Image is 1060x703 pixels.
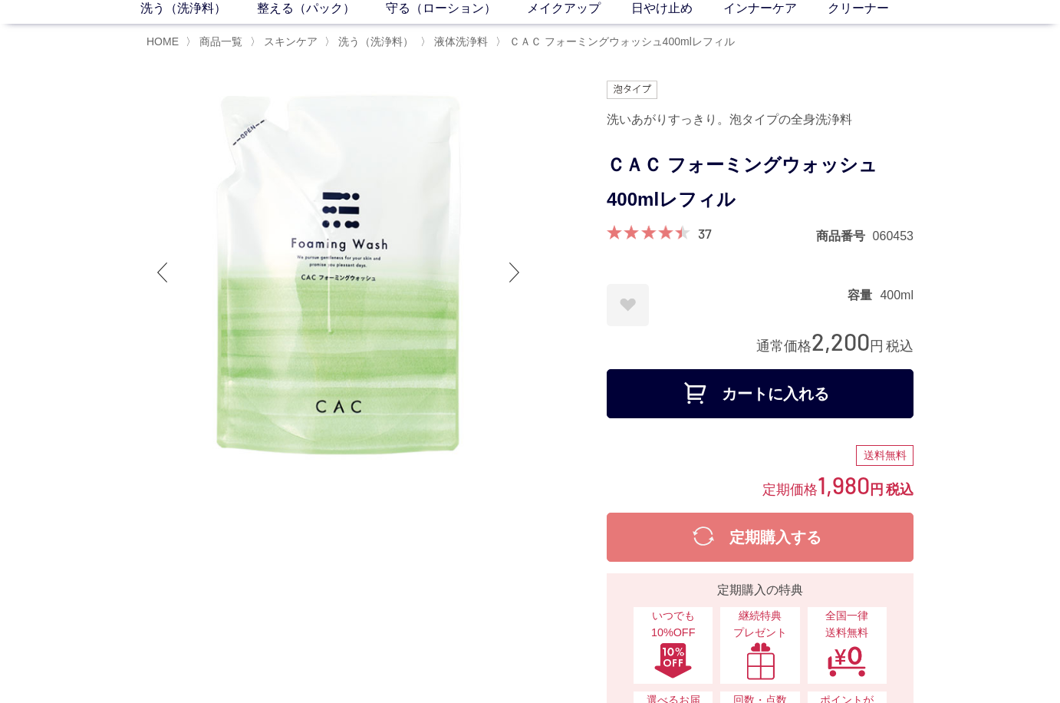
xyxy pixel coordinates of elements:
img: 継続特典プレゼント [740,642,780,680]
span: 定期価格 [762,480,818,497]
div: 洗いあがりすっきり。泡タイプの全身洗浄料 [607,107,914,133]
span: 税込 [886,482,914,497]
img: いつでも10%OFF [653,642,693,680]
div: 定期購入の特典 [613,581,907,599]
a: 37 [698,225,712,242]
span: いつでも10%OFF [641,608,705,641]
a: HOME [146,35,179,48]
li: 〉 [495,35,739,49]
span: スキンケア [264,35,318,48]
a: 液体洗浄料 [431,35,488,48]
li: 〉 [324,35,417,49]
span: 円 [870,338,884,354]
span: 液体洗浄料 [434,35,488,48]
span: 2,200 [811,327,870,355]
span: 継続特典 プレゼント [728,608,792,641]
button: カートに入れる [607,369,914,418]
span: 円 [870,482,884,497]
img: 全国一律送料無料 [827,642,867,680]
dt: 商品番号 [816,228,873,244]
span: 洗う（洗浄料） [338,35,413,48]
span: ＣＡＣ フォーミングウォッシュ400mlレフィル [509,35,735,48]
img: ＣＡＣ フォーミングウォッシュ400mlレフィル [146,81,530,464]
a: 商品一覧 [196,35,242,48]
h1: ＣＡＣ フォーミングウォッシュ400mlレフィル [607,148,914,217]
span: 全国一律 送料無料 [815,608,879,641]
a: お気に入りに登録する [607,284,649,326]
li: 〉 [186,35,246,49]
dt: 容量 [848,287,880,303]
a: ＣＡＣ フォーミングウォッシュ400mlレフィル [506,35,735,48]
div: 送料無料 [856,445,914,467]
dd: 400ml [880,287,914,303]
li: 〉 [250,35,321,49]
button: 定期購入する [607,513,914,562]
span: 税込 [886,338,914,354]
a: スキンケア [261,35,318,48]
li: 〉 [420,35,492,49]
span: 通常価格 [756,338,811,354]
dd: 060453 [873,228,914,244]
img: 泡タイプ [607,81,657,99]
span: 商品一覧 [199,35,242,48]
span: 1,980 [818,470,870,499]
a: 洗う（洗浄料） [335,35,413,48]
